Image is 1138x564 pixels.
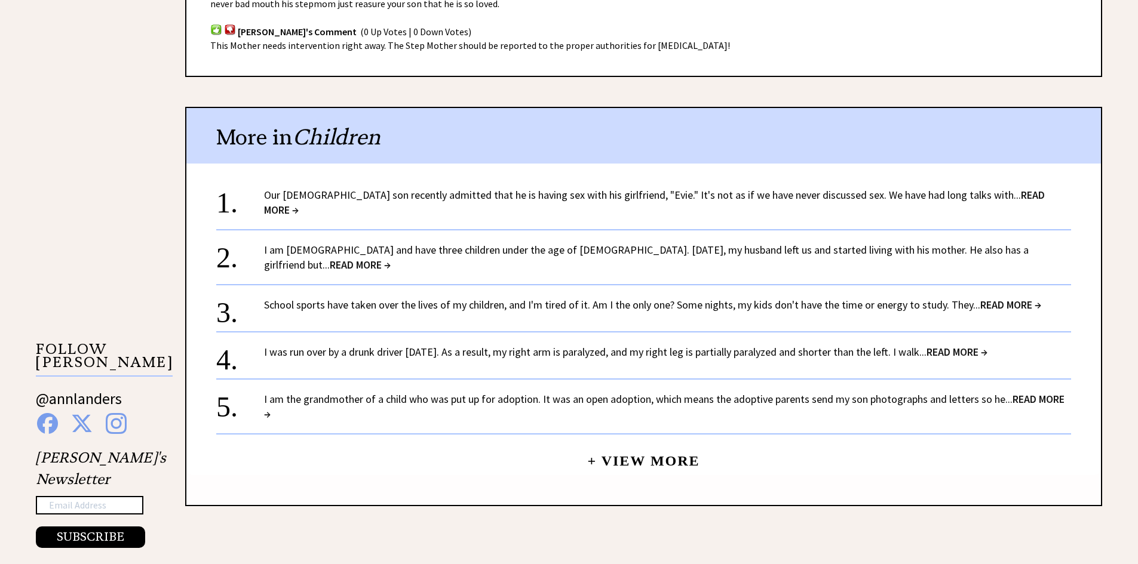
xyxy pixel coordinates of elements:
a: Our [DEMOGRAPHIC_DATA] son recently admitted that he is having sex with his girlfriend, "Evie." I... [264,188,1045,217]
div: 2. [216,242,264,264]
img: facebook%20blue.png [37,413,58,434]
span: (0 Up Votes | 0 Down Votes) [360,26,471,38]
a: + View More [587,443,700,469]
span: READ MORE → [330,258,391,272]
div: 3. [216,297,264,319]
a: School sports have taken over the lives of my children, and I'm tired of it. Am I the only one? S... [264,298,1041,312]
a: I am [DEMOGRAPHIC_DATA] and have three children under the age of [DEMOGRAPHIC_DATA]. [DATE], my h... [264,243,1029,272]
span: READ MORE → [264,392,1065,421]
a: @annlanders [36,389,122,420]
img: instagram%20blue.png [106,413,127,434]
span: [PERSON_NAME]'s Comment [238,26,357,38]
span: Children [293,124,381,150]
p: FOLLOW [PERSON_NAME] [36,343,173,377]
div: 4. [216,344,264,366]
div: 1. [216,187,264,209]
button: SUBSCRIBE [36,526,145,548]
span: This Mother needs intervention right away. The Step Mother should be reported to the proper autho... [210,39,730,51]
img: x%20blue.png [71,413,93,434]
img: votup.png [210,24,222,35]
span: READ MORE → [980,298,1041,312]
span: READ MORE → [927,345,987,359]
span: READ MORE → [264,188,1045,217]
input: Email Address [36,496,143,515]
div: 5. [216,392,264,414]
div: [PERSON_NAME]'s Newsletter [36,447,166,548]
div: More in [186,108,1101,164]
a: I am the grandmother of a child who was put up for adoption. It was an open adoption, which means... [264,392,1065,421]
img: votdown.png [224,24,236,35]
a: I was run over by a drunk driver [DATE]. As a result, my right arm is paralyzed, and my right leg... [264,345,987,359]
